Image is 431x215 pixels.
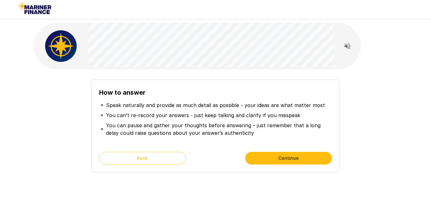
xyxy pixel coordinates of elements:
p: You can pause and gather your thoughts before answering – just remember that a long delay could r... [106,122,331,137]
button: Continue [245,152,332,164]
button: Read questions aloud [341,40,354,52]
button: Back [99,152,186,164]
p: Speak naturally and provide as much detail as possible - your ideas are what matter most [106,101,325,109]
p: You can’t re-record your answers - just keep talking and clarify if you misspeak [106,111,300,119]
img: mariner_avatar.png [45,30,77,62]
b: How to answer [99,89,145,96]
